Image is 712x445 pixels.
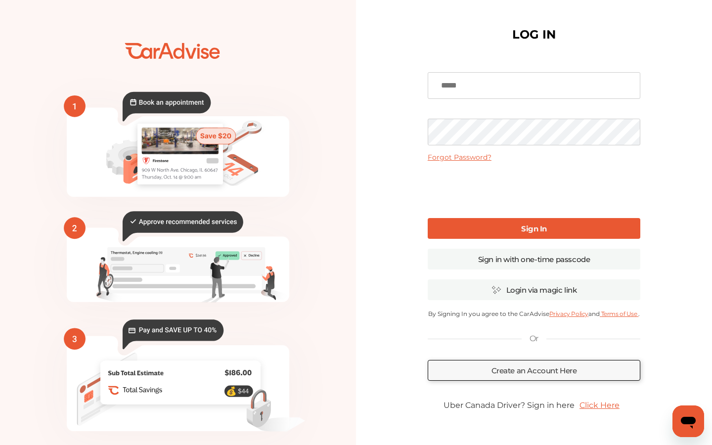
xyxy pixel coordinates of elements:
[428,218,640,239] a: Sign In
[459,170,609,208] iframe: reCAPTCHA
[444,400,575,410] span: Uber Canada Driver? Sign in here
[549,310,588,317] a: Privacy Policy
[521,224,547,233] b: Sign In
[530,333,538,344] p: Or
[428,279,640,300] a: Login via magic link
[428,249,640,269] a: Sign in with one-time passcode
[428,360,640,381] a: Create an Account Here
[512,30,556,40] h1: LOG IN
[428,153,491,162] a: Forgot Password?
[428,310,640,317] p: By Signing In you agree to the CarAdvise and .
[491,285,501,295] img: magic_icon.32c66aac.svg
[672,405,704,437] iframe: Button to launch messaging window
[226,386,237,397] text: 💰
[575,396,624,415] a: Click Here
[600,310,638,317] a: Terms of Use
